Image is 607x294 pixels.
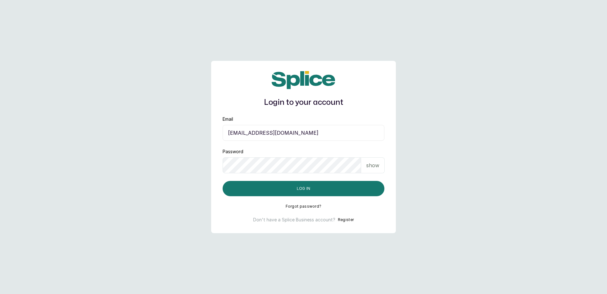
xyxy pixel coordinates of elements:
button: Forgot password? [286,204,322,209]
p: Don't have a Splice Business account? [253,217,335,223]
p: show [366,161,379,169]
button: Register [338,217,354,223]
button: Log in [223,181,384,196]
label: Password [223,148,243,155]
h1: Login to your account [223,97,384,108]
input: email@acme.com [223,125,384,141]
label: Email [223,116,233,122]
